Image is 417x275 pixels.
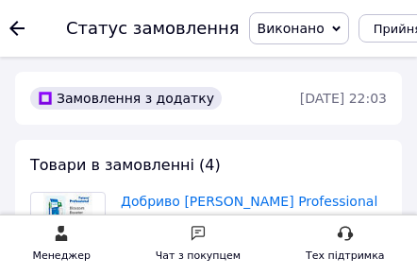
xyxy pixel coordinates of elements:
div: Менеджер [32,247,90,266]
div: Чат з покупцем [156,247,241,266]
img: Добриво Петерс Peters Professional Blossom Booster 10-30-20+2MgO+TE, 1 кг [43,193,92,266]
div: Тех підтримка [306,247,385,266]
div: Повернутися назад [9,19,25,38]
time: [DATE] 22:03 [300,91,387,106]
span: Виконано [258,21,325,36]
a: Добриво [PERSON_NAME] Professional Blossom Booster [DATE]+2MgO+TE, 1 кг [121,194,377,247]
div: Замовлення з додатку [30,87,222,110]
span: Товари в замовленні (4) [30,156,221,174]
div: Статус замовлення [66,19,240,38]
